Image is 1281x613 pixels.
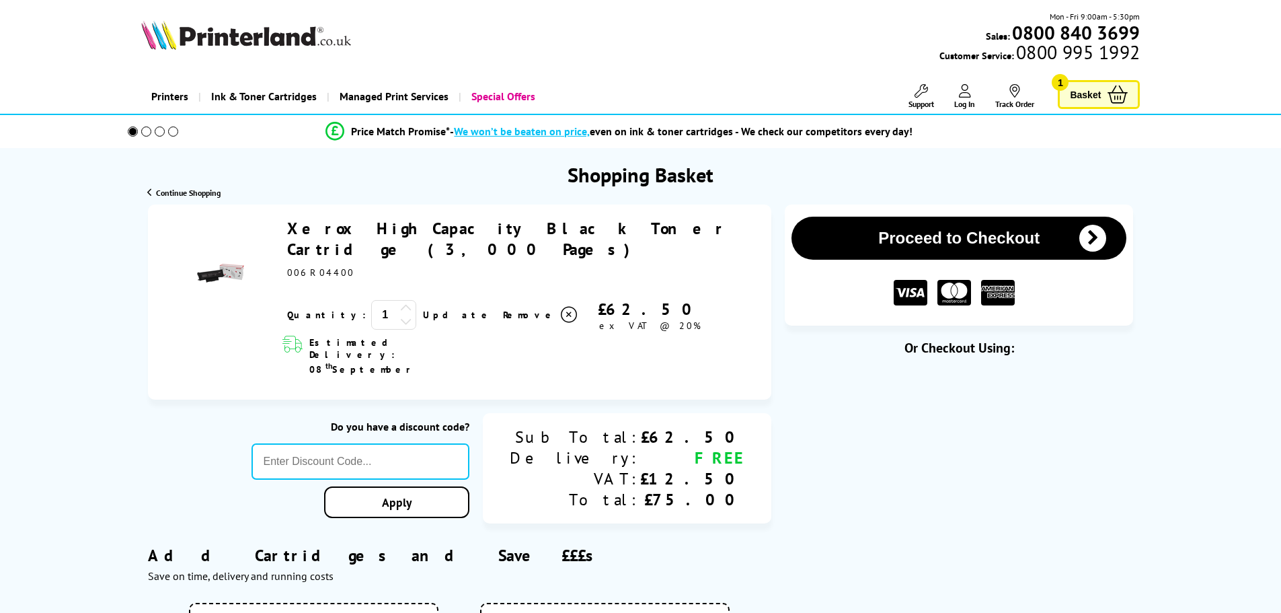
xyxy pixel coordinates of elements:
a: Xerox High Capacity Black Toner Cartridge (3,000 Pages) [287,218,727,260]
img: MASTER CARD [937,280,971,306]
img: Printerland Logo [141,20,351,50]
span: 006R04400 [287,266,354,279]
div: FREE [640,447,744,468]
span: Log In [954,99,975,109]
b: 0800 840 3699 [1012,20,1140,45]
button: Proceed to Checkout [791,217,1126,260]
span: Quantity: [287,309,366,321]
a: Log In [954,84,975,109]
div: Sub Total: [510,427,640,447]
div: Add Cartridges and Save £££s [148,525,771,603]
span: Basket [1070,85,1101,104]
a: Ink & Toner Cartridges [198,79,327,114]
div: Do you have a discount code? [251,420,470,433]
a: Track Order [995,84,1034,109]
a: Basket 1 [1058,80,1140,109]
a: Continue Shopping [147,188,221,198]
span: Customer Service: [939,46,1140,62]
div: £62.50 [579,299,720,320]
a: Special Offers [459,79,545,114]
div: £12.50 [640,468,744,489]
a: Printers [141,79,198,114]
h1: Shopping Basket [568,161,713,188]
div: £75.00 [640,489,744,510]
div: £62.50 [640,427,744,447]
span: ex VAT @ 20% [599,320,701,332]
img: American Express [981,280,1015,306]
span: Ink & Toner Cartridges [211,79,317,114]
span: 1 [1052,74,1069,91]
img: VISA [894,280,927,306]
div: Or Checkout Using: [785,339,1133,357]
a: Support [908,84,934,109]
span: Sales: [986,30,1010,42]
span: 0800 995 1992 [1014,46,1140,59]
span: Remove [503,309,556,321]
a: Printerland Logo [141,20,396,52]
a: Apply [324,486,469,518]
a: Update [423,309,492,321]
span: Mon - Fri 9:00am - 5:30pm [1050,10,1140,23]
span: Estimated Delivery: 08 September [309,336,475,375]
span: Continue Shopping [156,188,221,198]
div: - even on ink & toner cartridges - We check our competitors every day! [450,124,913,138]
sup: th [325,361,332,371]
img: Xerox High Capacity Black Toner Cartridge (3,000 Pages) [197,250,244,297]
li: modal_Promise [110,120,1130,143]
div: Delivery: [510,447,640,468]
div: VAT: [510,468,640,489]
div: Save on time, delivery and running costs [148,569,771,583]
a: 0800 840 3699 [1010,26,1140,39]
a: Managed Print Services [327,79,459,114]
span: Support [908,99,934,109]
span: We won’t be beaten on price, [454,124,590,138]
div: Total: [510,489,640,510]
input: Enter Discount Code... [251,443,470,480]
a: Delete item from your basket [503,305,579,325]
span: Price Match Promise* [351,124,450,138]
